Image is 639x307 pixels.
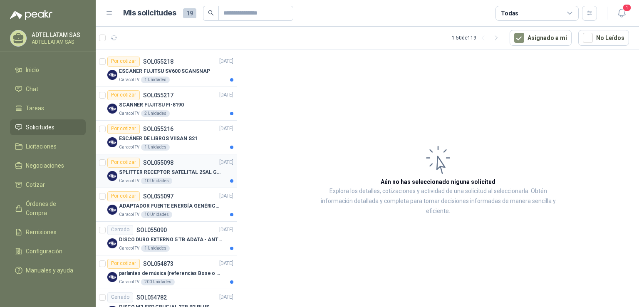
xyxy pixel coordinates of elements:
[119,144,139,151] p: Caracol TV
[141,245,170,252] div: 1 Unidades
[141,77,170,83] div: 1 Unidades
[119,279,139,285] p: Caracol TV
[96,87,237,121] a: Por cotizarSOL055217[DATE] Company LogoSCANNER FUJITSU FI-8190Caracol TV2 Unidades
[219,293,233,301] p: [DATE]
[107,292,133,302] div: Cerrado
[510,30,572,46] button: Asignado a mi
[219,226,233,234] p: [DATE]
[10,243,86,259] a: Configuración
[107,259,140,269] div: Por cotizar
[107,158,140,168] div: Por cotizar
[622,4,632,12] span: 1
[10,62,86,78] a: Inicio
[123,7,176,19] h1: Mis solicitudes
[119,178,139,184] p: Caracol TV
[26,104,44,113] span: Tareas
[10,81,86,97] a: Chat
[141,178,172,184] div: 10 Unidades
[136,227,167,233] p: SOL055090
[219,57,233,65] p: [DATE]
[143,193,173,199] p: SOL055097
[26,65,39,74] span: Inicio
[96,255,237,289] a: Por cotizarSOL054873[DATE] Company Logoparlantes de música (referencias Bose o Alexa) CON MARCACI...
[10,10,52,20] img: Logo peakr
[119,135,198,143] p: ESCÁNER DE LIBROS VIISAN S21
[96,154,237,188] a: Por cotizarSOL055098[DATE] Company LogoSPLITTER RECEPTOR SATELITAL 2SAL GT-SP21Caracol TV10 Unidades
[107,57,140,67] div: Por cotizar
[26,228,57,237] span: Remisiones
[119,168,223,176] p: SPLITTER RECEPTOR SATELITAL 2SAL GT-SP21
[26,142,57,151] span: Licitaciones
[136,295,167,300] p: SOL054782
[96,222,237,255] a: CerradoSOL055090[DATE] Company LogoDISCO DURO EXTERNO 5 TB ADATA - ANTIGOLPESCaracol TV1 Unidades
[26,199,78,218] span: Órdenes de Compra
[219,192,233,200] p: [DATE]
[10,139,86,154] a: Licitaciones
[107,225,133,235] div: Cerrado
[141,279,175,285] div: 200 Unidades
[119,77,139,83] p: Caracol TV
[10,119,86,135] a: Solicitudes
[10,262,86,278] a: Manuales y ayuda
[10,177,86,193] a: Cotizar
[219,91,233,99] p: [DATE]
[107,104,117,114] img: Company Logo
[10,158,86,173] a: Negociaciones
[107,238,117,248] img: Company Logo
[452,31,503,45] div: 1 - 50 de 119
[10,100,86,116] a: Tareas
[119,245,139,252] p: Caracol TV
[26,161,64,170] span: Negociaciones
[381,177,495,186] h3: Aún no has seleccionado niguna solicitud
[119,211,139,218] p: Caracol TV
[119,67,210,75] p: ESCANER FUJITSU SV600 SCANSNAP
[10,224,86,240] a: Remisiones
[32,32,84,38] p: ADTEL LATAM SAS
[107,70,117,80] img: Company Logo
[107,205,117,215] img: Company Logo
[119,202,223,210] p: ADAPTADOR FUENTE ENERGÍA GENÉRICO 24V 1A
[119,270,223,277] p: parlantes de música (referencias Bose o Alexa) CON MARCACION 1 LOGO (Mas datos en el adjunto)
[26,123,54,132] span: Solicitudes
[119,101,184,109] p: SCANNER FUJITSU FI-8190
[143,126,173,132] p: SOL055216
[143,160,173,166] p: SOL055098
[107,171,117,181] img: Company Logo
[143,59,173,64] p: SOL055218
[26,180,45,189] span: Cotizar
[26,84,38,94] span: Chat
[119,110,139,117] p: Caracol TV
[578,30,629,46] button: No Leídos
[141,144,170,151] div: 1 Unidades
[10,196,86,221] a: Órdenes de Compra
[107,137,117,147] img: Company Logo
[219,260,233,267] p: [DATE]
[219,125,233,133] p: [DATE]
[141,211,172,218] div: 10 Unidades
[96,188,237,222] a: Por cotizarSOL055097[DATE] Company LogoADAPTADOR FUENTE ENERGÍA GENÉRICO 24V 1ACaracol TV10 Unidades
[96,53,237,87] a: Por cotizarSOL055218[DATE] Company LogoESCANER FUJITSU SV600 SCANSNAPCaracol TV1 Unidades
[96,121,237,154] a: Por cotizarSOL055216[DATE] Company LogoESCÁNER DE LIBROS VIISAN S21Caracol TV1 Unidades
[614,6,629,21] button: 1
[107,191,140,201] div: Por cotizar
[320,186,556,216] p: Explora los detalles, cotizaciones y actividad de una solicitud al seleccionarla. Obtén informaci...
[208,10,214,16] span: search
[32,40,84,45] p: ADTEL LATAM SAS
[107,124,140,134] div: Por cotizar
[501,9,518,18] div: Todas
[143,92,173,98] p: SOL055217
[219,158,233,166] p: [DATE]
[143,261,173,267] p: SOL054873
[141,110,170,117] div: 2 Unidades
[183,8,196,18] span: 19
[107,90,140,100] div: Por cotizar
[26,266,73,275] span: Manuales y ayuda
[119,236,223,244] p: DISCO DURO EXTERNO 5 TB ADATA - ANTIGOLPES
[107,272,117,282] img: Company Logo
[26,247,62,256] span: Configuración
